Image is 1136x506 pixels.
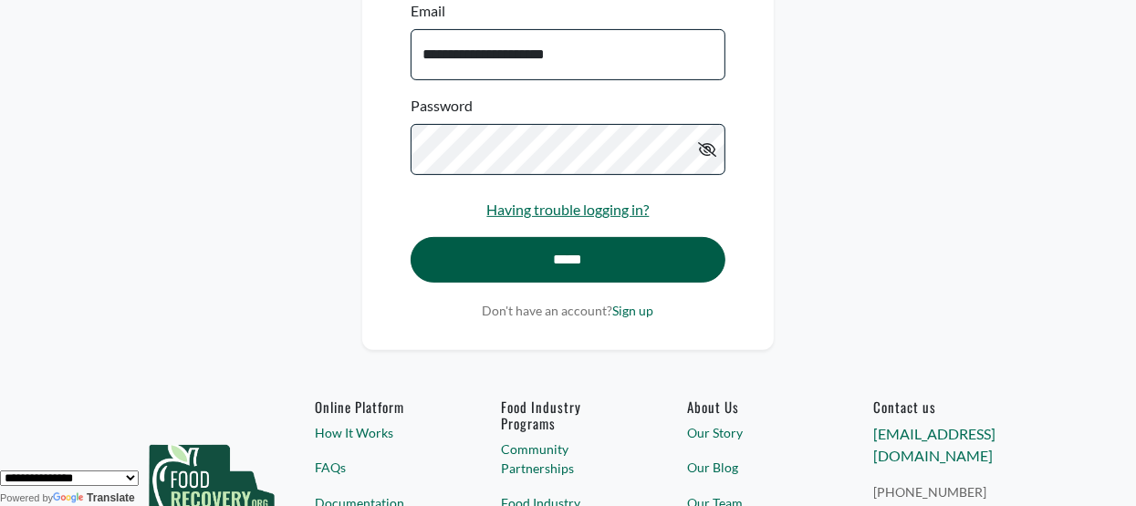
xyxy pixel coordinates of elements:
h6: Online Platform [316,398,449,415]
a: [EMAIL_ADDRESS][DOMAIN_NAME] [874,425,996,464]
h6: Contact us [874,398,1007,415]
a: Having trouble logging in? [487,201,650,218]
label: Password [411,95,473,117]
h6: Food Industry Programs [502,398,635,431]
a: How It Works [316,423,449,442]
p: Don't have an account? [411,301,725,320]
a: Community Partnerships [502,439,635,478]
a: Sign up [613,303,654,318]
a: About Us [688,398,821,415]
a: Our Story [688,423,821,442]
img: Google Translate [53,492,87,505]
a: Translate [53,491,135,504]
a: FAQs [316,458,449,477]
a: Our Blog [688,458,821,477]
